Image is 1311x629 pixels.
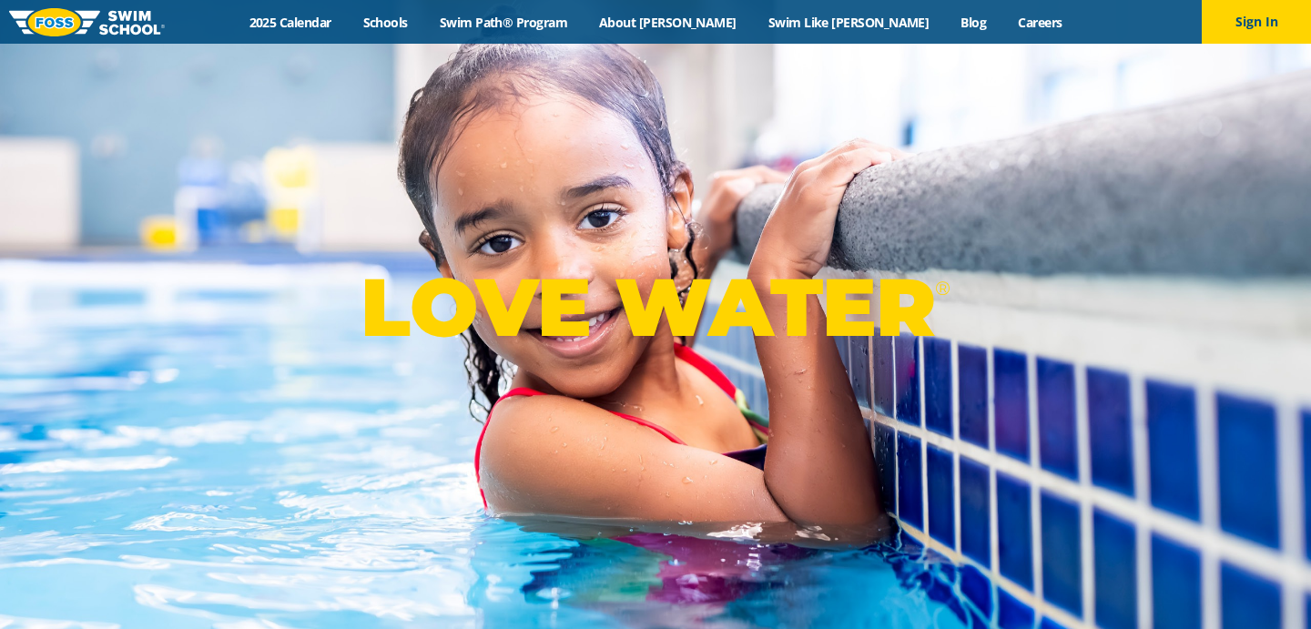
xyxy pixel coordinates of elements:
[347,14,423,31] a: Schools
[233,14,347,31] a: 2025 Calendar
[1002,14,1078,31] a: Careers
[935,277,950,299] sup: ®
[945,14,1002,31] a: Blog
[423,14,583,31] a: Swim Path® Program
[361,259,950,356] p: LOVE WATER
[752,14,945,31] a: Swim Like [PERSON_NAME]
[584,14,753,31] a: About [PERSON_NAME]
[9,8,165,36] img: FOSS Swim School Logo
